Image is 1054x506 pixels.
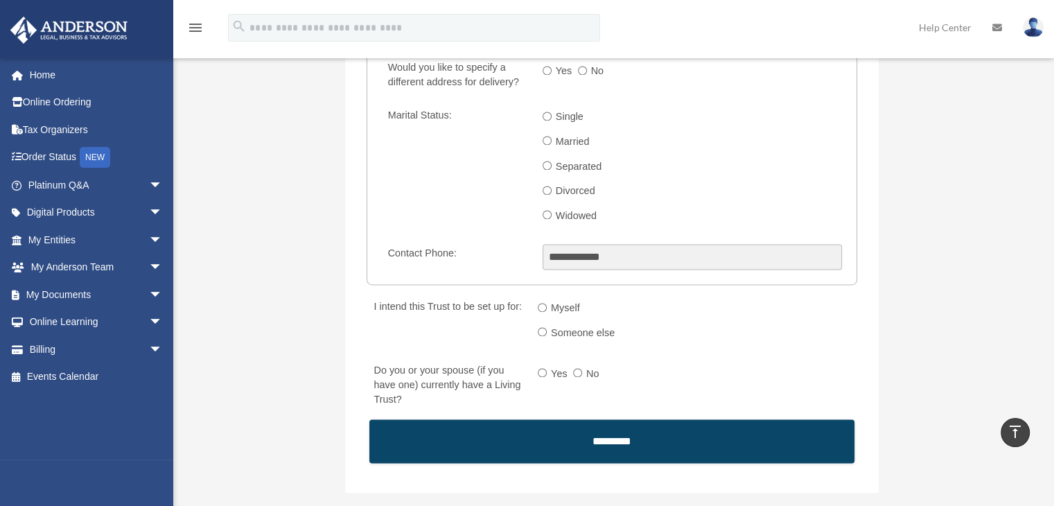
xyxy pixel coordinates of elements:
[10,199,184,227] a: Digital Productsarrow_drop_down
[1001,418,1030,447] a: vertical_align_top
[10,143,184,172] a: Order StatusNEW
[10,89,184,116] a: Online Ordering
[149,335,177,364] span: arrow_drop_down
[187,24,204,36] a: menu
[149,171,177,200] span: arrow_drop_down
[368,297,527,347] label: I intend this Trust to be set up for:
[149,199,177,227] span: arrow_drop_down
[552,205,603,227] label: Widowed
[552,180,601,202] label: Divorced
[552,156,608,178] label: Separated
[10,116,184,143] a: Tax Organizers
[582,363,605,385] label: No
[6,17,132,44] img: Anderson Advisors Platinum Portal
[547,297,586,320] label: Myself
[187,19,204,36] i: menu
[10,363,184,391] a: Events Calendar
[1007,424,1024,440] i: vertical_align_top
[1023,17,1044,37] img: User Pic
[10,226,184,254] a: My Entitiesarrow_drop_down
[587,60,610,82] label: No
[10,254,184,281] a: My Anderson Teamarrow_drop_down
[10,335,184,363] a: Billingarrow_drop_down
[552,60,578,82] label: Yes
[149,254,177,282] span: arrow_drop_down
[547,363,573,385] label: Yes
[10,281,184,308] a: My Documentsarrow_drop_down
[149,226,177,254] span: arrow_drop_down
[10,171,184,199] a: Platinum Q&Aarrow_drop_down
[149,281,177,309] span: arrow_drop_down
[231,19,247,34] i: search
[10,61,184,89] a: Home
[547,322,620,344] label: Someone else
[368,361,527,410] label: Do you or your spouse (if you have one) currently have a Living Trust?
[149,308,177,337] span: arrow_drop_down
[552,106,589,128] label: Single
[382,58,532,92] label: Would you like to specify a different address for delivery?
[80,147,110,168] div: NEW
[382,244,532,270] label: Contact Phone:
[382,106,532,229] label: Marital Status:
[552,131,595,153] label: Married
[10,308,184,336] a: Online Learningarrow_drop_down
